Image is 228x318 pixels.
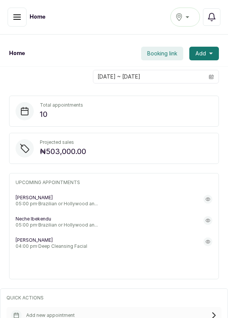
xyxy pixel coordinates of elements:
p: Total appointments [40,102,83,108]
input: Select date [93,70,204,83]
p: 10 [40,108,83,120]
p: 05:00 pm · Brazilian or Hollywood an... [16,222,98,228]
p: [PERSON_NAME] [16,195,98,201]
span: Add [195,50,206,57]
h1: Home [9,50,25,57]
p: UPCOMING APPOINTMENTS [16,179,212,186]
p: Neche Ibekendu [16,216,98,222]
p: ₦503,000.00 [40,145,86,157]
p: QUICK ACTIONS [6,295,222,301]
h1: Home [30,13,46,21]
button: Booking link [141,47,183,60]
p: Projected sales [40,139,86,145]
p: [PERSON_NAME] [16,237,87,243]
span: Booking link [147,50,177,57]
svg: calendar [209,74,214,79]
p: 05:00 pm · Brazilian or Hollywood an... [16,201,98,207]
p: 04:00 pm · Deep Cleansing Facial [16,243,87,249]
button: Add [189,47,219,60]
